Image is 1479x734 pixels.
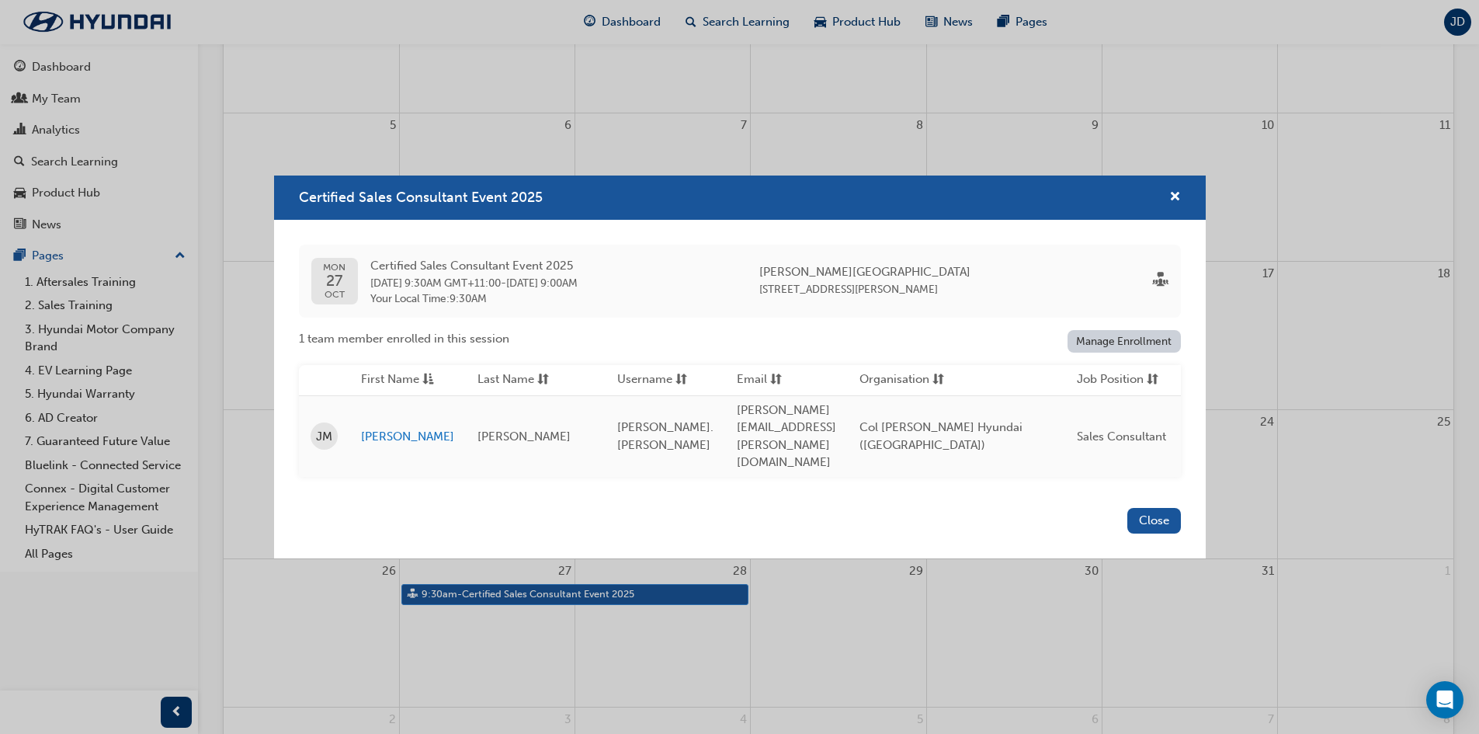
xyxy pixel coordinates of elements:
[1068,330,1181,353] a: Manage Enrollment
[859,370,929,390] span: Organisation
[477,370,563,390] button: Last Namesorting-icon
[361,428,454,446] a: [PERSON_NAME]
[274,176,1206,558] div: Certified Sales Consultant Event 2025
[617,370,672,390] span: Username
[422,370,434,390] span: asc-icon
[737,403,836,470] span: [PERSON_NAME][EMAIL_ADDRESS][PERSON_NAME][DOMAIN_NAME]
[1077,370,1144,390] span: Job Position
[370,277,501,290] span: 27 Oct 2025 9:30AM GMT+11:00
[370,292,578,306] span: Your Local Time : 9:30AM
[299,330,509,348] span: 1 team member enrolled in this session
[617,370,703,390] button: Usernamesorting-icon
[361,370,446,390] button: First Nameasc-icon
[477,370,534,390] span: Last Name
[859,420,1022,452] span: Col [PERSON_NAME] Hyundai ([GEOGRAPHIC_DATA])
[1426,681,1463,718] div: Open Intercom Messenger
[1169,191,1181,205] span: cross-icon
[675,370,687,390] span: sorting-icon
[361,370,419,390] span: First Name
[759,283,938,296] span: [STREET_ADDRESS][PERSON_NAME]
[316,428,332,446] span: JM
[737,370,822,390] button: Emailsorting-icon
[1147,370,1158,390] span: sorting-icon
[617,420,713,452] span: [PERSON_NAME].[PERSON_NAME]
[370,257,578,275] span: Certified Sales Consultant Event 2025
[737,370,767,390] span: Email
[1077,430,1166,444] span: Sales Consultant
[323,263,345,273] span: MON
[1127,508,1181,534] button: Close
[537,370,549,390] span: sorting-icon
[770,370,782,390] span: sorting-icon
[299,189,543,206] span: Certified Sales Consultant Event 2025
[506,277,578,290] span: 28 Oct 2025 9:00AM
[1169,188,1181,207] button: cross-icon
[759,263,970,281] span: [PERSON_NAME][GEOGRAPHIC_DATA]
[1077,370,1162,390] button: Job Positionsorting-icon
[323,273,345,289] span: 27
[323,290,345,300] span: OCT
[932,370,944,390] span: sorting-icon
[859,370,945,390] button: Organisationsorting-icon
[477,430,571,444] span: [PERSON_NAME]
[370,257,578,306] div: -
[1153,273,1168,290] span: sessionType_FACE_TO_FACE-icon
